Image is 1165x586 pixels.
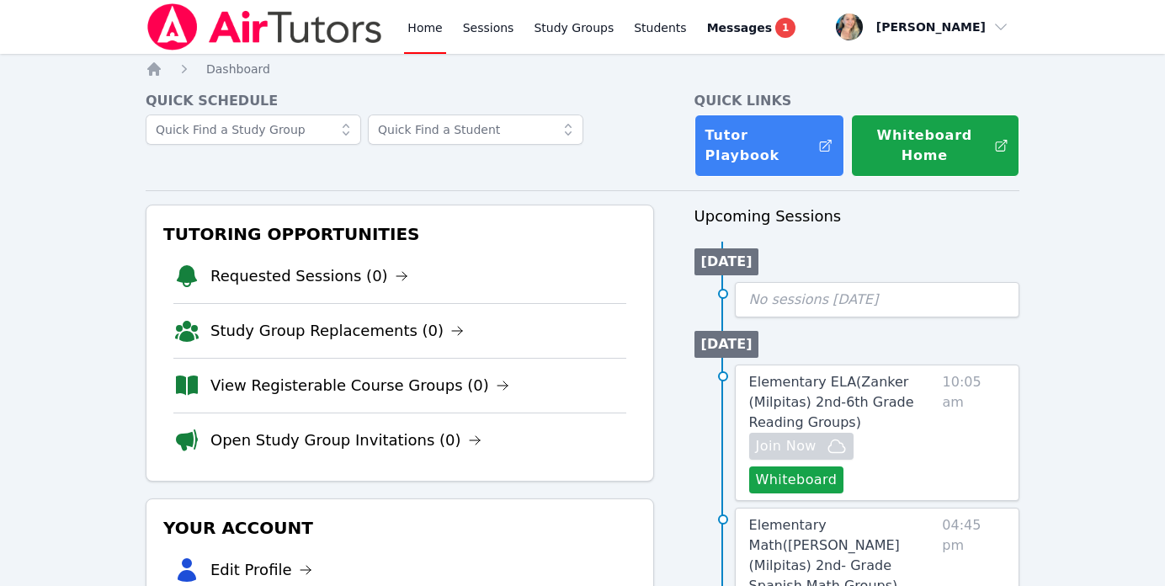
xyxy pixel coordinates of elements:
img: Air Tutors [146,3,384,51]
button: Whiteboard Home [851,115,1019,177]
nav: Breadcrumb [146,61,1019,77]
h3: Your Account [160,513,640,543]
span: Join Now [756,436,817,456]
a: View Registerable Course Groups (0) [210,374,509,397]
span: No sessions [DATE] [749,291,879,307]
a: Edit Profile [210,558,312,582]
li: [DATE] [694,248,759,275]
button: Whiteboard [749,466,844,493]
input: Quick Find a Study Group [146,115,361,145]
a: Elementary ELA(Zanker (Milpitas) 2nd-6th Grade Reading Groups) [749,372,936,433]
span: Messages [707,19,772,36]
h3: Upcoming Sessions [694,205,1019,228]
a: Study Group Replacements (0) [210,319,464,343]
h4: Quick Links [694,91,1019,111]
span: Elementary ELA ( Zanker (Milpitas) 2nd-6th Grade Reading Groups ) [749,374,914,430]
h3: Tutoring Opportunities [160,219,640,249]
input: Quick Find a Student [368,115,583,145]
li: [DATE] [694,331,759,358]
a: Requested Sessions (0) [210,264,408,288]
a: Open Study Group Invitations (0) [210,429,481,452]
span: Dashboard [206,62,270,76]
span: 1 [775,18,795,38]
h4: Quick Schedule [146,91,654,111]
a: Dashboard [206,61,270,77]
button: Join Now [749,433,854,460]
span: 10:05 am [943,372,1005,493]
a: Tutor Playbook [694,115,844,177]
